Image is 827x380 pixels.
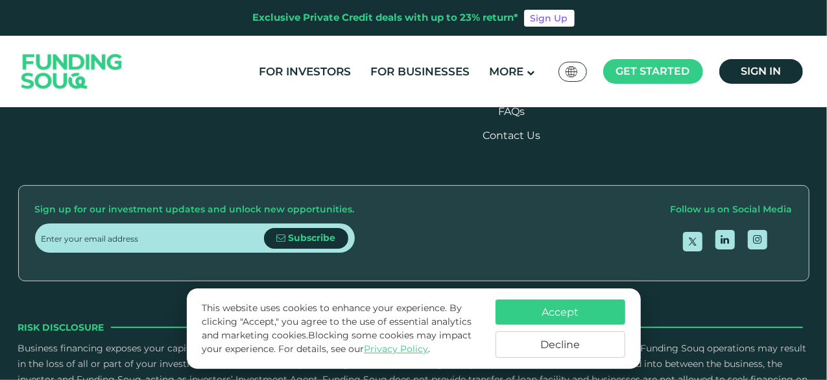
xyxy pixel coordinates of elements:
span: For details, see our . [278,343,430,355]
a: For Businesses [367,61,473,82]
img: SA Flag [566,66,577,77]
a: Privacy Policy [364,343,428,355]
a: FAQs [498,105,525,118]
span: Risk Disclosure [18,320,104,335]
button: Decline [496,331,625,358]
button: Accept [496,299,625,325]
span: Subscribe [288,232,335,244]
span: Blocking some cookies may impact your experience. [202,329,472,355]
a: open Twitter [683,232,702,251]
img: twitter [689,238,697,246]
a: Sign Up [524,10,575,27]
div: Exclusive Private Credit deals with up to 23% return* [253,10,519,25]
img: Logo [8,39,136,105]
a: Sign in [719,59,803,84]
span: Sign in [741,65,781,77]
a: open Linkedin [715,230,735,249]
a: open Instagram [748,230,767,249]
a: Contact Us [483,129,540,142]
input: Enter your email address [42,223,264,253]
div: Follow us on Social Media [671,202,793,218]
p: This website uses cookies to enhance your experience. By clicking "Accept," you agree to the use ... [202,301,482,356]
a: For Investors [256,61,354,82]
span: Get started [616,65,690,77]
span: More [489,65,523,78]
div: Sign up for our investment updates and unlock new opportunities. [35,202,355,218]
button: Subscribe [264,228,348,249]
